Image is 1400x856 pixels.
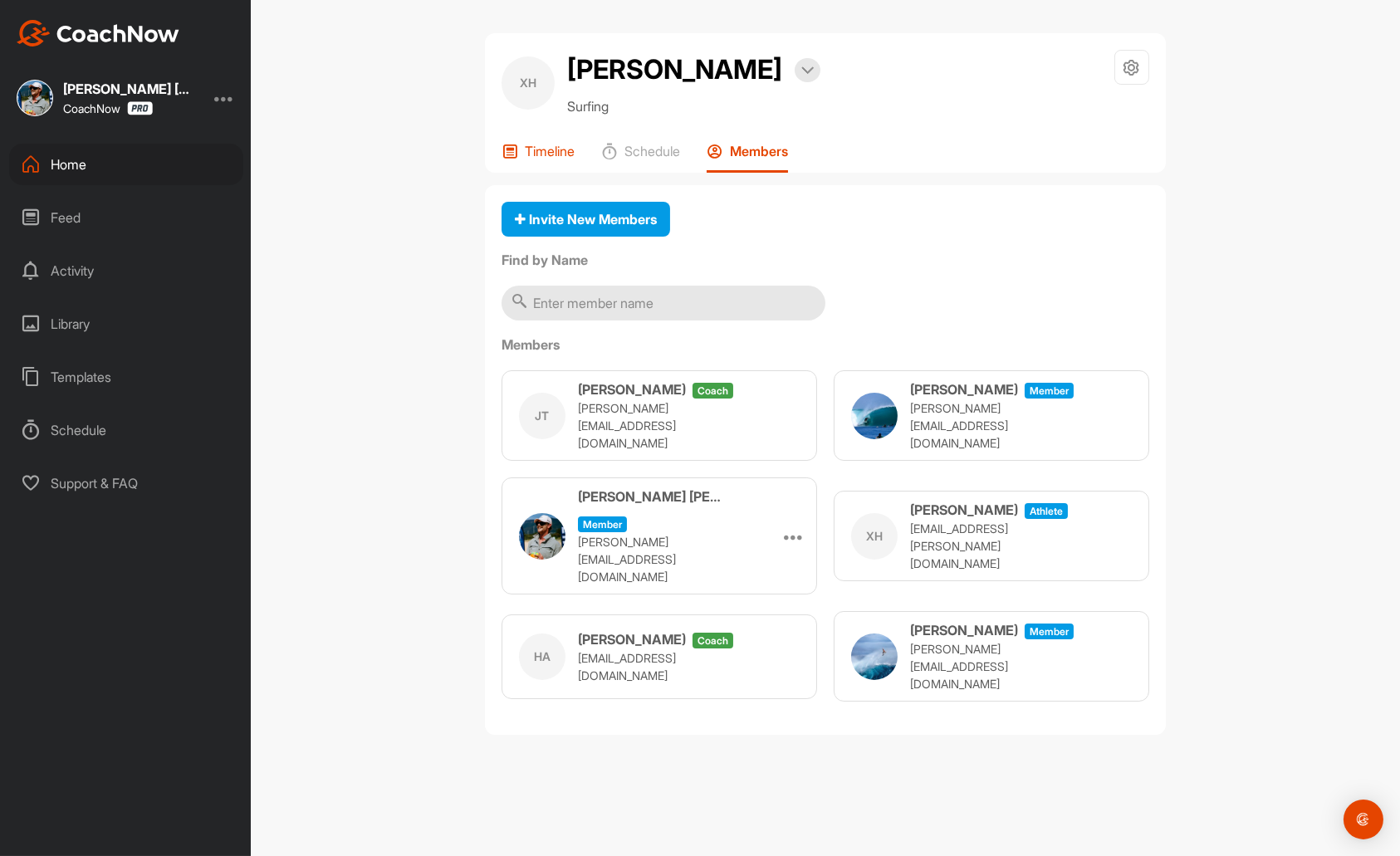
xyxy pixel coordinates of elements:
p: [PERSON_NAME][EMAIL_ADDRESS][DOMAIN_NAME] [578,533,744,585]
div: XH [502,56,555,110]
div: Schedule [9,409,243,451]
h3: [PERSON_NAME] [910,500,1018,520]
button: Invite New Members [502,202,670,237]
h3: [PERSON_NAME] [910,379,1018,399]
img: arrow-down [801,66,814,75]
p: [PERSON_NAME][EMAIL_ADDRESS][DOMAIN_NAME] [910,399,1076,452]
input: Enter member name [502,286,825,320]
div: Templates [9,356,243,398]
h3: [PERSON_NAME] [910,620,1018,640]
div: Home [9,144,243,185]
span: coach [693,633,733,648]
p: [EMAIL_ADDRESS][DOMAIN_NAME] [578,649,744,684]
div: CoachNow [63,101,153,115]
img: square_afa697b8313d89317c41d52f4227953f.jpg [17,80,53,116]
p: Schedule [624,143,680,159]
img: user [851,633,898,680]
div: [PERSON_NAME] [PERSON_NAME] [63,82,196,95]
div: JT [519,393,565,439]
span: Member [1025,383,1074,399]
h2: [PERSON_NAME] [567,50,782,90]
div: XH [851,513,898,560]
img: CoachNow [17,20,179,46]
h3: [PERSON_NAME] [578,629,686,649]
img: user [851,393,898,439]
h3: [PERSON_NAME] [PERSON_NAME] [578,487,727,506]
div: Activity [9,250,243,291]
img: CoachNow Pro [127,101,153,115]
div: HA [519,633,565,680]
p: [EMAIL_ADDRESS][PERSON_NAME][DOMAIN_NAME] [910,520,1076,572]
p: Surfing [567,96,820,116]
div: Library [9,303,243,345]
label: Find by Name [502,250,1149,270]
div: Feed [9,197,243,238]
img: user [519,513,565,560]
p: Members [730,143,788,159]
span: coach [693,383,733,399]
p: [PERSON_NAME][EMAIL_ADDRESS][DOMAIN_NAME] [578,399,744,452]
span: Member [578,516,627,532]
h3: [PERSON_NAME] [578,379,686,399]
label: Members [502,335,1149,355]
div: Open Intercom Messenger [1344,800,1383,839]
p: [PERSON_NAME][EMAIL_ADDRESS][DOMAIN_NAME] [910,640,1076,692]
span: athlete [1025,503,1068,519]
span: Member [1025,624,1074,639]
span: Invite New Members [515,211,657,227]
div: Support & FAQ [9,462,243,504]
p: Timeline [525,143,575,159]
